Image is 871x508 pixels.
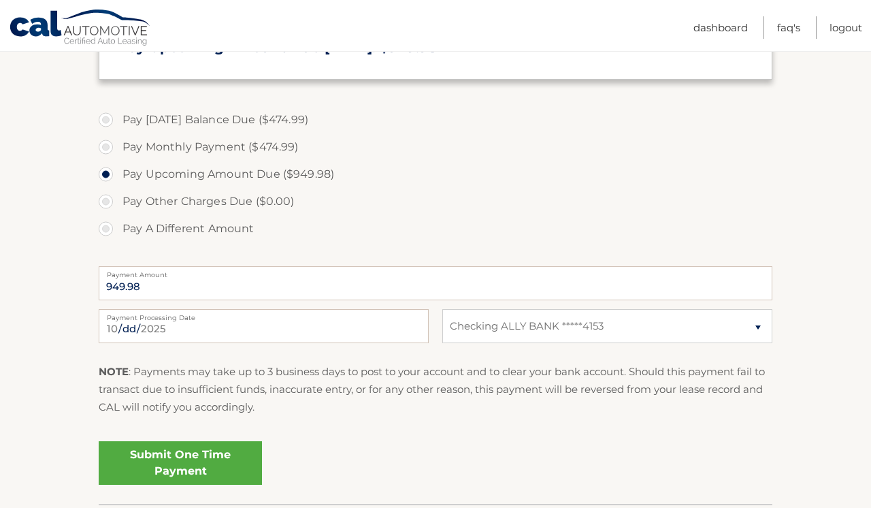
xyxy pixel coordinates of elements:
a: FAQ's [777,16,800,39]
label: Payment Processing Date [99,309,429,320]
label: Pay A Different Amount [99,215,772,242]
label: Pay Monthly Payment ($474.99) [99,133,772,161]
a: Submit One Time Payment [99,441,262,485]
input: Payment Date [99,309,429,343]
label: Pay Upcoming Amount Due ($949.98) [99,161,772,188]
label: Payment Amount [99,266,772,277]
a: Cal Automotive [9,9,152,48]
a: Dashboard [693,16,748,39]
label: Pay Other Charges Due ($0.00) [99,188,772,215]
p: : Payments may take up to 3 business days to post to your account and to clear your bank account.... [99,363,772,417]
label: Pay [DATE] Balance Due ($474.99) [99,106,772,133]
strong: NOTE [99,365,129,378]
input: Payment Amount [99,266,772,300]
a: Logout [829,16,862,39]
